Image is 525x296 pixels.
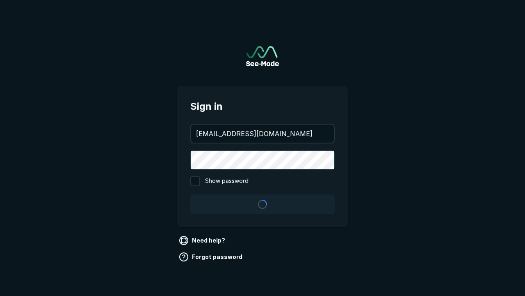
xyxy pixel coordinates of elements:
span: Sign in [190,99,335,114]
a: Forgot password [177,250,246,264]
a: Need help? [177,234,228,247]
img: See-Mode Logo [246,46,279,66]
input: your@email.com [191,125,334,143]
span: Show password [205,176,249,186]
a: Go to sign in [246,46,279,66]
